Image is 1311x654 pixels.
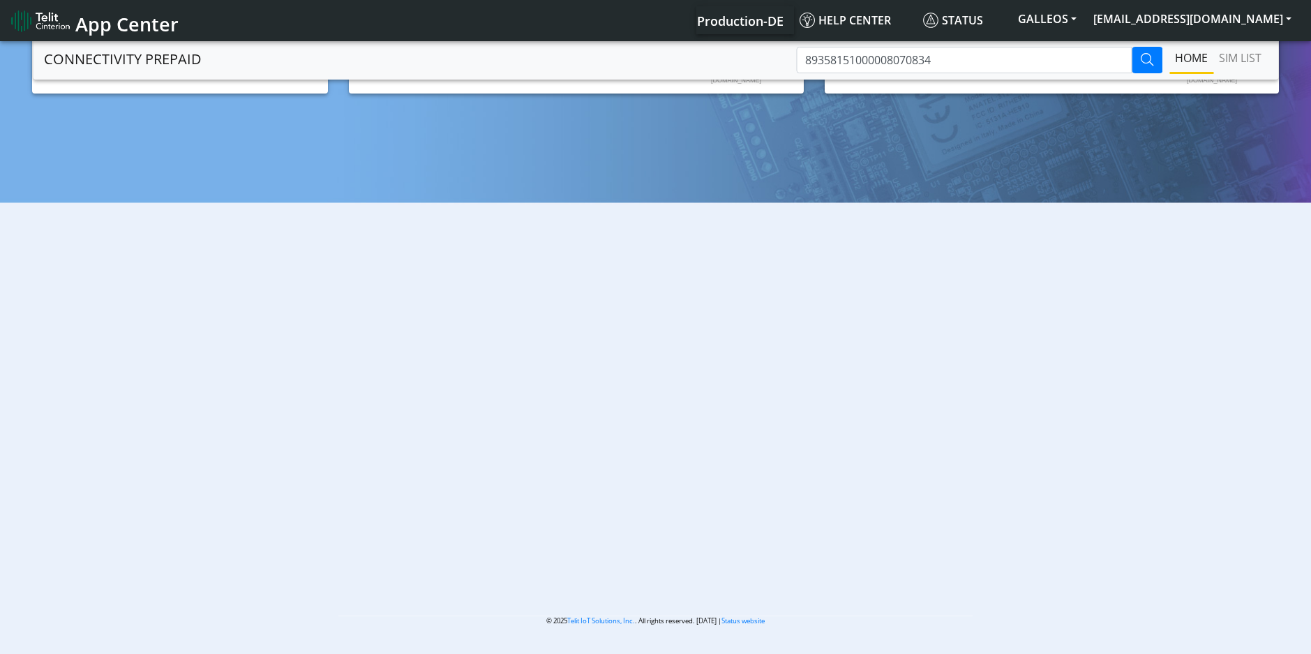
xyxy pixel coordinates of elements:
[721,616,765,625] a: Status website
[1010,6,1085,31] button: GALLEOS
[923,13,938,28] img: status.svg
[338,616,973,626] p: © 2025 . All rights reserved. [DATE] |
[923,13,983,28] span: Status
[1186,77,1236,84] text: [DOMAIN_NAME]
[11,10,70,32] img: logo-telit-cinterion-gw-new.png
[794,6,917,34] a: Help center
[1085,6,1300,31] button: [EMAIL_ADDRESS][DOMAIN_NAME]
[917,6,1010,34] a: Status
[11,6,177,36] a: App Center
[800,13,815,28] img: knowledge.svg
[696,6,783,34] a: Your current platform instance
[800,13,891,28] span: Help center
[44,45,202,73] a: CONNECTIVITY PREPAID
[1169,44,1213,72] a: Home
[711,77,761,84] text: [DOMAIN_NAME]
[796,47,1132,73] input: Type to Search ICCID
[1213,44,1267,72] a: SIM LIST
[75,11,179,37] span: App Center
[697,13,784,29] span: Production-DE
[567,616,635,625] a: Telit IoT Solutions, Inc.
